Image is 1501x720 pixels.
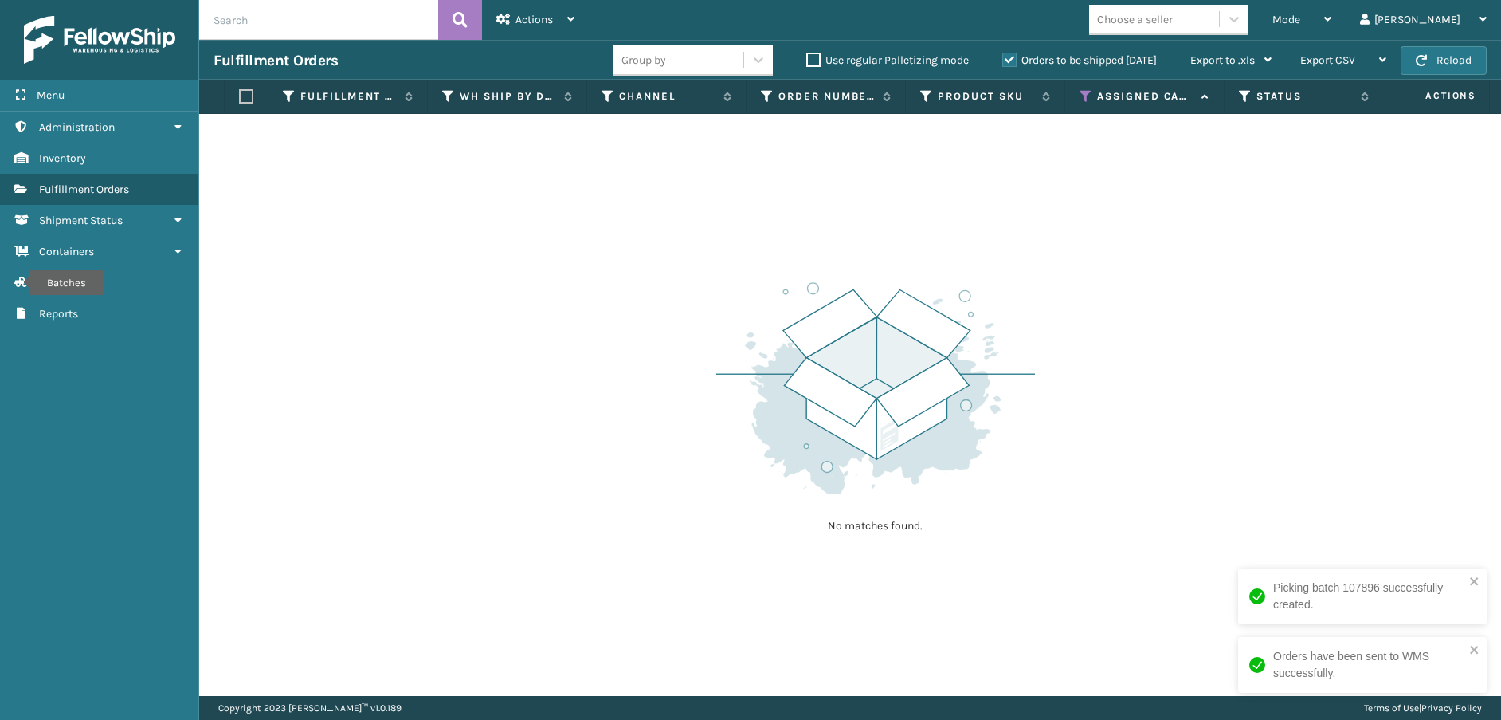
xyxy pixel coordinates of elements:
[1300,53,1355,67] span: Export CSV
[24,16,175,64] img: logo
[1097,89,1193,104] label: Assigned Carrier Service
[619,89,715,104] label: Channel
[1002,53,1157,67] label: Orders to be shipped [DATE]
[1272,13,1300,26] span: Mode
[300,89,397,104] label: Fulfillment Order Id
[621,52,666,69] div: Group by
[1375,83,1486,109] span: Actions
[39,151,86,165] span: Inventory
[1469,643,1480,659] button: close
[1273,580,1464,613] div: Picking batch 107896 successfully created.
[938,89,1034,104] label: Product SKU
[806,53,969,67] label: Use regular Palletizing mode
[515,13,553,26] span: Actions
[1190,53,1255,67] span: Export to .xls
[39,245,94,258] span: Containers
[460,89,556,104] label: WH Ship By Date
[39,276,80,289] span: Batches
[1097,11,1173,28] div: Choose a seller
[1469,575,1480,590] button: close
[1273,648,1464,682] div: Orders have been sent to WMS successfully.
[39,120,115,134] span: Administration
[39,214,123,227] span: Shipment Status
[218,696,402,720] p: Copyright 2023 [PERSON_NAME]™ v 1.0.189
[1256,89,1353,104] label: Status
[39,183,129,196] span: Fulfillment Orders
[778,89,875,104] label: Order Number
[214,51,338,70] h3: Fulfillment Orders
[1401,46,1487,75] button: Reload
[39,307,78,321] span: Reports
[37,89,65,102] span: Menu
